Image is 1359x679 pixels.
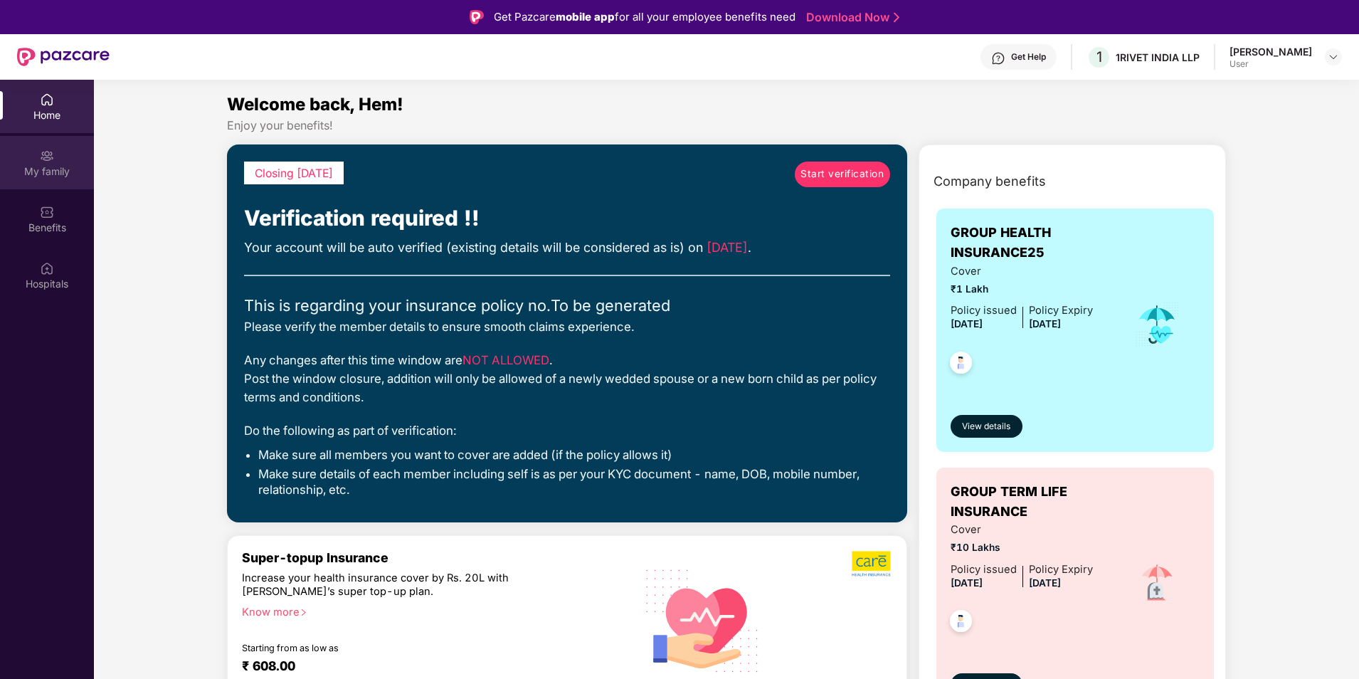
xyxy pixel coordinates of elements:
img: icon [1134,301,1180,348]
img: svg+xml;base64,PHN2ZyBpZD0iSG9tZSIgeG1sbnM9Imh0dHA6Ly93d3cudzMub3JnLzIwMDAvc3ZnIiB3aWR0aD0iMjAiIG... [40,93,54,107]
div: Policy issued [951,302,1017,319]
span: [DATE] [951,318,983,330]
span: Welcome back, Hem! [227,94,403,115]
span: Start verification [800,167,884,182]
div: Do the following as part of verification: [244,421,890,440]
button: View details [951,415,1022,438]
strong: mobile app [556,10,615,23]
img: b5dec4f62d2307b9de63beb79f102df3.png [852,550,892,577]
span: GROUP TERM LIFE INSURANCE [951,482,1124,522]
span: NOT ALLOWED [462,353,549,367]
img: New Pazcare Logo [17,48,110,66]
img: icon [1132,559,1182,609]
div: [PERSON_NAME] [1230,45,1312,58]
span: [DATE] [1029,318,1061,330]
div: Policy issued [951,562,1017,578]
div: Your account will be auto verified (existing details will be considered as is) on . [244,238,890,258]
a: Start verification [795,162,890,187]
img: insurerLogo [1107,226,1207,260]
span: View details [962,420,1010,433]
div: 1RIVET INDIA LLP [1116,51,1200,64]
img: svg+xml;base64,PHN2ZyBpZD0iQmVuZWZpdHMiIHhtbG5zPSJodHRwOi8vd3d3LnczLm9yZy8yMDAwL3N2ZyIgd2lkdGg9Ij... [40,205,54,219]
img: insurerLogo [1143,483,1181,521]
li: Make sure all members you want to cover are added (if the policy allows it) [258,447,890,463]
span: Company benefits [934,172,1046,191]
div: Super-topup Insurance [242,550,621,565]
div: Policy Expiry [1029,562,1093,578]
div: Enjoy your benefits! [227,118,1226,133]
span: [DATE] [1029,577,1061,589]
img: svg+xml;base64,PHN2ZyBpZD0iRHJvcGRvd24tMzJ4MzIiIHhtbG5zPSJodHRwOi8vd3d3LnczLm9yZy8yMDAwL3N2ZyIgd2... [1328,51,1339,63]
div: This is regarding your insurance policy no. To be generated [244,293,890,317]
div: User [1230,58,1312,70]
div: Get Help [1011,51,1046,63]
span: GROUP HEALTH INSURANCE25 [951,223,1115,263]
span: Cover [951,263,1093,280]
span: right [300,609,307,616]
div: ₹ 608.00 [242,658,607,675]
a: Download Now [806,10,895,25]
img: Stroke [894,10,899,25]
span: Cover [951,522,1093,538]
img: svg+xml;base64,PHN2ZyB3aWR0aD0iMjAiIGhlaWdodD0iMjAiIHZpZXdCb3g9IjAgMCAyMCAyMCIgZmlsbD0ibm9uZSIgeG... [40,149,54,163]
div: Increase your health insurance cover by Rs. 20L with [PERSON_NAME]’s super top-up plan. [242,572,560,599]
img: svg+xml;base64,PHN2ZyBpZD0iSG9zcGl0YWxzIiB4bWxucz0iaHR0cDovL3d3dy53My5vcmcvMjAwMC9zdmciIHdpZHRoPS... [40,261,54,275]
span: 1 [1096,48,1102,65]
span: [DATE] [951,577,983,589]
div: Get Pazcare for all your employee benefits need [494,9,795,26]
div: Know more [242,606,613,616]
img: svg+xml;base64,PHN2ZyB4bWxucz0iaHR0cDovL3d3dy53My5vcmcvMjAwMC9zdmciIHdpZHRoPSI0OC45NDMiIGhlaWdodD... [943,606,978,641]
span: ₹10 Lakhs [951,540,1093,556]
span: Closing [DATE] [255,167,333,180]
div: Please verify the member details to ensure smooth claims experience. [244,317,890,336]
img: Logo [470,10,484,24]
img: svg+xml;base64,PHN2ZyB4bWxucz0iaHR0cDovL3d3dy53My5vcmcvMjAwMC9zdmciIHdpZHRoPSI0OC45NDMiIGhlaWdodD... [943,347,978,382]
div: Verification required !! [244,201,890,235]
div: Policy Expiry [1029,302,1093,319]
span: [DATE] [707,240,748,255]
span: ₹1 Lakh [951,282,1093,298]
div: Starting from as low as [242,643,561,653]
img: svg+xml;base64,PHN2ZyBpZD0iSGVscC0zMngzMiIgeG1sbnM9Imh0dHA6Ly93d3cudzMub3JnLzIwMDAvc3ZnIiB3aWR0aD... [991,51,1005,65]
li: Make sure details of each member including self is as per your KYC document - name, DOB, mobile n... [258,466,890,498]
div: Any changes after this time window are . Post the window closure, addition will only be allowed o... [244,351,890,407]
